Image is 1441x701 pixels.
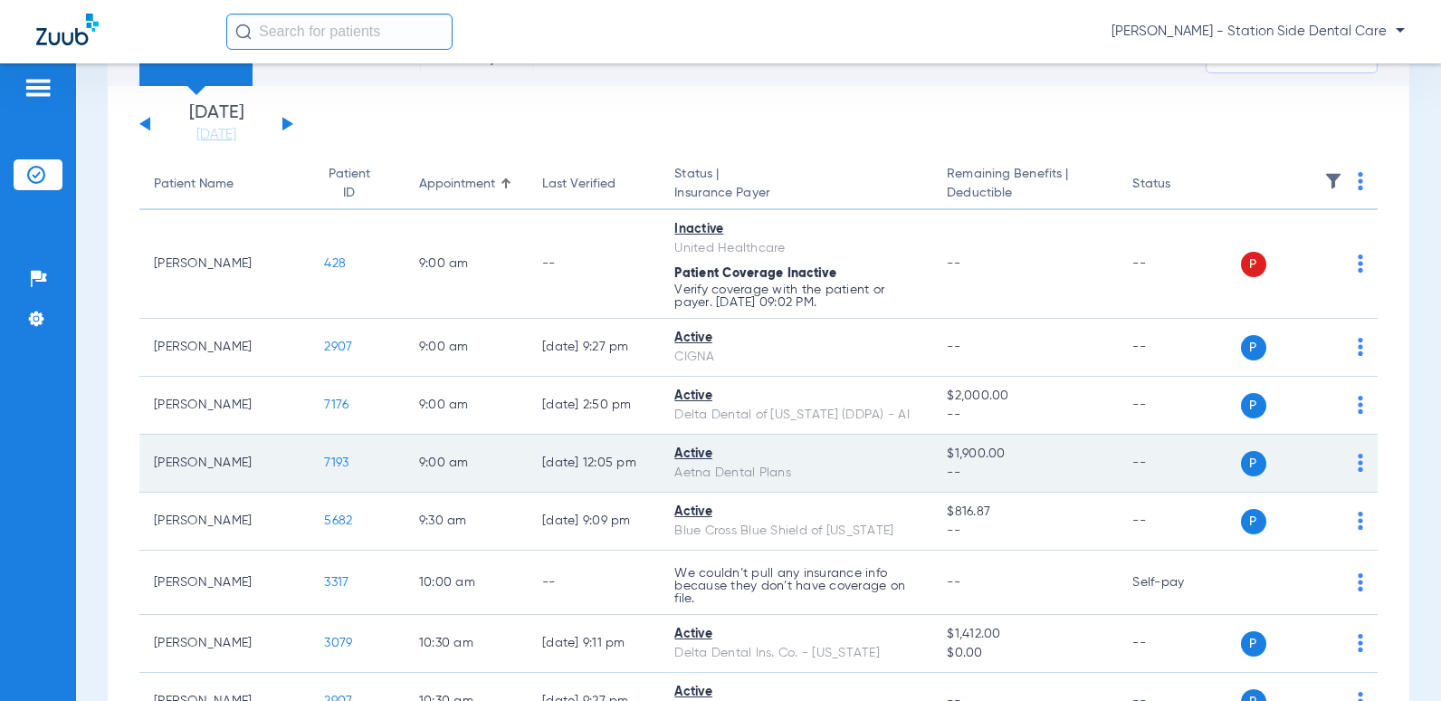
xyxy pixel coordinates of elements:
[405,615,528,673] td: 10:30 AM
[1241,252,1266,277] span: P
[1241,393,1266,418] span: P
[235,24,252,40] img: Search Icon
[405,210,528,319] td: 9:00 AM
[1358,634,1363,652] img: group-dot-blue.svg
[1112,23,1405,41] span: [PERSON_NAME] - Station Side Dental Care
[324,576,348,589] span: 3317
[947,625,1103,644] span: $1,412.00
[947,576,960,589] span: --
[674,522,918,541] div: Blue Cross Blue Shield of [US_STATE]
[674,239,918,258] div: United Healthcare
[419,175,513,194] div: Appointment
[528,319,660,377] td: [DATE] 9:27 PM
[528,435,660,493] td: [DATE] 12:05 PM
[1118,377,1240,435] td: --
[674,184,918,203] span: Insurance Payer
[1241,335,1266,360] span: P
[674,503,918,522] div: Active
[660,159,932,210] th: Status |
[324,165,374,203] div: Patient ID
[674,406,918,425] div: Delta Dental of [US_STATE] (DDPA) - AI
[1358,338,1363,356] img: group-dot-blue.svg
[139,493,310,551] td: [PERSON_NAME]
[1118,159,1240,210] th: Status
[24,77,52,99] img: hamburger-icon
[932,159,1118,210] th: Remaining Benefits |
[947,406,1103,425] span: --
[139,210,310,319] td: [PERSON_NAME]
[947,387,1103,406] span: $2,000.00
[162,126,271,144] a: [DATE]
[674,445,918,464] div: Active
[162,104,271,144] li: [DATE]
[674,329,918,348] div: Active
[405,377,528,435] td: 9:00 AM
[1118,551,1240,615] td: Self-pay
[528,210,660,319] td: --
[947,445,1103,464] span: $1,900.00
[139,319,310,377] td: [PERSON_NAME]
[947,522,1103,541] span: --
[947,257,960,270] span: --
[1241,509,1266,534] span: P
[1118,319,1240,377] td: --
[674,567,918,605] p: We couldn’t pull any insurance info because they don’t have coverage on file.
[1358,254,1363,273] img: group-dot-blue.svg
[674,625,918,644] div: Active
[405,493,528,551] td: 9:30 AM
[674,387,918,406] div: Active
[1358,396,1363,414] img: group-dot-blue.svg
[405,551,528,615] td: 10:00 AM
[419,175,495,194] div: Appointment
[947,341,960,353] span: --
[947,184,1103,203] span: Deductible
[542,175,616,194] div: Last Verified
[324,341,352,353] span: 2907
[36,14,99,45] img: Zuub Logo
[528,377,660,435] td: [DATE] 2:50 PM
[1324,172,1342,190] img: filter.svg
[324,514,352,527] span: 5682
[542,175,645,194] div: Last Verified
[528,493,660,551] td: [DATE] 9:09 PM
[1358,172,1363,190] img: group-dot-blue.svg
[405,319,528,377] td: 9:00 AM
[1358,512,1363,530] img: group-dot-blue.svg
[674,348,918,367] div: CIGNA
[947,464,1103,483] span: --
[154,175,234,194] div: Patient Name
[1118,210,1240,319] td: --
[1118,615,1240,673] td: --
[324,165,390,203] div: Patient ID
[324,637,352,649] span: 3079
[528,551,660,615] td: --
[139,377,310,435] td: [PERSON_NAME]
[324,456,348,469] span: 7193
[1358,573,1363,591] img: group-dot-blue.svg
[674,644,918,663] div: Delta Dental Ins. Co. - [US_STATE]
[1118,435,1240,493] td: --
[1118,493,1240,551] td: --
[674,464,918,483] div: Aetna Dental Plans
[674,267,836,280] span: Patient Coverage Inactive
[1241,451,1266,476] span: P
[139,435,310,493] td: [PERSON_NAME]
[528,615,660,673] td: [DATE] 9:11 PM
[674,220,918,239] div: Inactive
[947,644,1103,663] span: $0.00
[139,615,310,673] td: [PERSON_NAME]
[674,283,918,309] p: Verify coverage with the patient or payer. [DATE] 09:02 PM.
[154,175,295,194] div: Patient Name
[947,503,1103,522] span: $816.87
[139,551,310,615] td: [PERSON_NAME]
[324,399,348,411] span: 7176
[405,435,528,493] td: 9:00 AM
[1358,454,1363,472] img: group-dot-blue.svg
[324,257,346,270] span: 428
[1241,631,1266,657] span: P
[226,14,453,50] input: Search for patients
